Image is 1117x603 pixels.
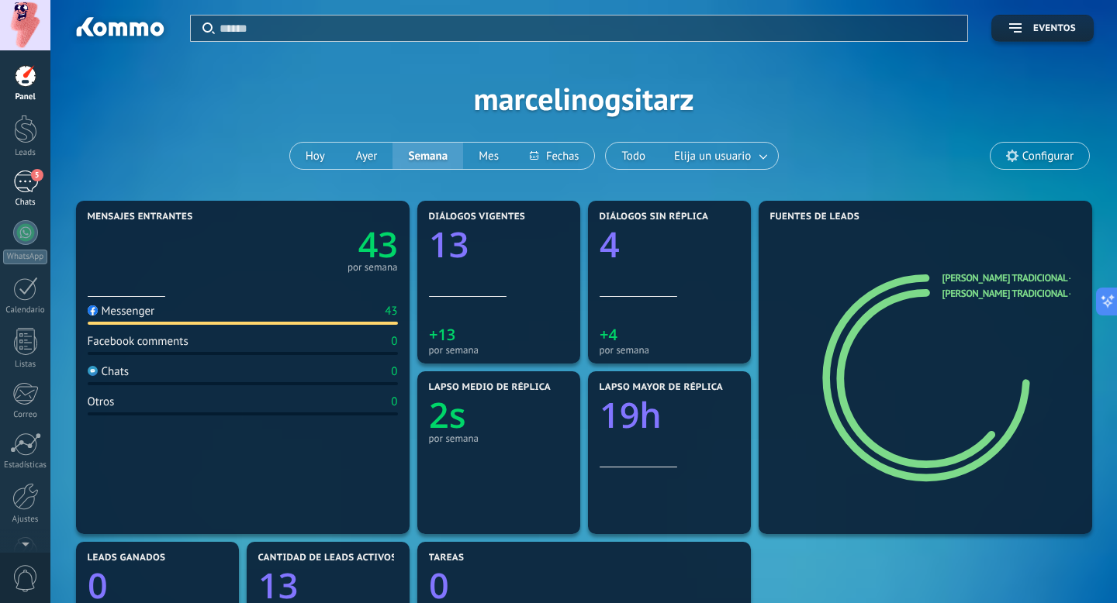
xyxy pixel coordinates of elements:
[341,143,393,169] button: Ayer
[429,344,569,356] div: por semana
[600,212,709,222] span: Diálogos sin réplica
[429,221,469,268] text: 13
[991,15,1094,42] button: Eventos
[391,334,397,349] div: 0
[391,364,397,379] div: 0
[393,143,463,169] button: Semana
[3,92,48,102] div: Panel
[429,432,569,444] div: por semana
[600,344,739,356] div: por semana
[3,360,48,370] div: Listas
[3,148,48,158] div: Leads
[600,391,662,439] text: 19h
[88,334,188,349] div: Facebook comments
[600,382,723,393] span: Lapso mayor de réplica
[429,553,465,563] span: Tareas
[661,143,778,169] button: Elija un usuario
[358,221,397,268] text: 43
[88,553,166,563] span: Leads ganados
[463,143,514,169] button: Mes
[3,250,47,264] div: WhatsApp
[429,324,455,345] text: +13
[770,212,860,222] span: Fuentes de leads
[1022,150,1074,163] span: Configurar
[600,221,620,268] text: 4
[3,410,48,420] div: Correo
[429,382,552,393] span: Lapso medio de réplica
[31,169,43,181] span: 5
[606,143,661,169] button: Todo
[1033,23,1076,34] span: Eventos
[3,515,48,525] div: Ajustes
[514,143,594,169] button: Fechas
[88,304,155,319] div: Messenger
[671,146,754,167] span: Elija un usuario
[88,395,115,409] div: Otros
[385,304,397,319] div: 43
[600,324,617,345] text: +4
[88,366,98,376] img: Chats
[3,305,48,315] div: Calendario
[243,221,398,268] a: 43
[258,553,397,563] span: Cantidad de leads activos
[429,212,526,222] span: Diálogos vigentes
[348,264,398,271] div: por semana
[600,391,739,439] a: 19h
[429,391,466,439] text: 2s
[3,198,48,208] div: Chats
[88,212,193,222] span: Mensajes entrantes
[3,460,48,470] div: Estadísticas
[290,143,341,169] button: Hoy
[391,395,397,409] div: 0
[88,305,98,315] img: Messenger
[88,364,130,379] div: Chats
